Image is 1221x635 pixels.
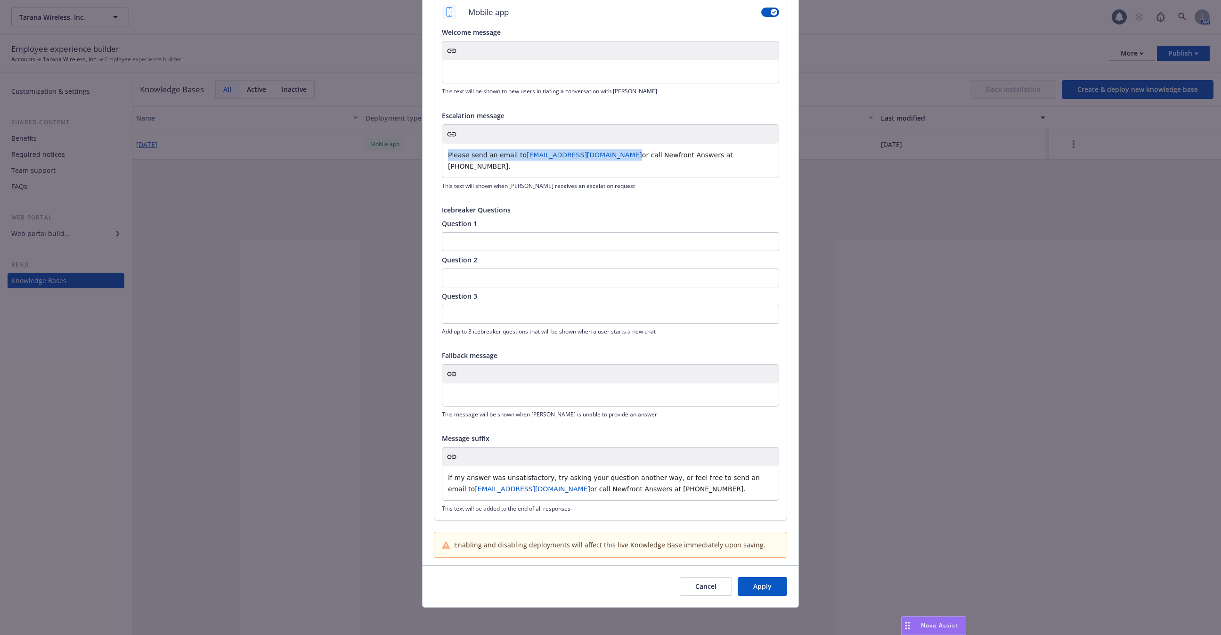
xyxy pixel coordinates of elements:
[442,87,779,95] span: This text will be shown to new users initiating a conversation with [PERSON_NAME]
[901,616,966,635] button: Nova Assist
[445,44,458,57] button: Create link
[445,128,458,141] button: Create link
[527,151,642,159] a: [EMAIL_ADDRESS][DOMAIN_NAME]
[448,151,527,159] span: Please send an email to
[442,144,779,178] div: editable markdown
[442,505,779,513] span: This text will be added to the end of all responses
[442,219,779,228] span: Question 1
[442,28,501,37] span: Welcome message
[442,255,779,265] span: Question 2
[442,434,489,443] span: Message suffix
[442,327,779,335] span: Add up to 3 icebreaker questions that will be shown when a user starts a new chat
[442,466,779,500] div: editable markdown
[454,540,765,550] span: Enabling and disabling deployments will affect this live Knowledge Base immediately upon saving.
[680,577,732,596] button: Cancel
[442,60,779,83] div: editable markdown
[921,621,958,629] span: Nova Assist
[738,577,787,596] button: Apply
[445,450,458,464] button: Create link
[442,205,511,214] span: Icebreaker Questions
[442,351,497,360] span: Fallback message
[468,6,509,18] span: Mobile app
[442,182,779,190] span: This text will shown when [PERSON_NAME] receives an escalation request
[445,367,458,381] button: Create link
[442,383,779,406] div: editable markdown
[442,291,779,301] span: Question 3
[448,474,762,493] span: If my answer was unsatisfactory, try asking your question another way, or feel free to send an em...
[475,485,590,493] a: [EMAIL_ADDRESS][DOMAIN_NAME]
[902,617,913,635] div: Drag to move
[442,410,779,418] span: This message will be shown when [PERSON_NAME] is unable to provide an answer
[442,111,505,120] span: Escalation message
[590,485,746,493] span: or call Newfront Answers at [PHONE_NUMBER].
[448,151,735,170] span: or call Newfront Answers at [PHONE_NUMBER].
